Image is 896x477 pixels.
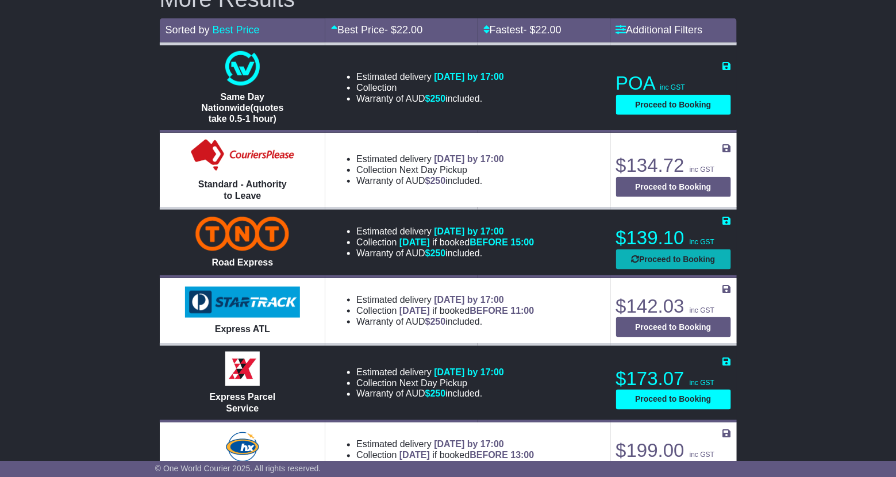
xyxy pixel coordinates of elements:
[690,238,714,246] span: inc GST
[356,248,534,259] li: Warranty of AUD included.
[198,179,287,200] span: Standard - Authority to Leave
[356,378,504,388] li: Collection
[399,237,430,247] span: [DATE]
[189,139,297,173] img: Couriers Please: Standard - Authority to Leave
[225,51,260,86] img: One World Courier: Same Day Nationwide(quotes take 0.5-1 hour)
[434,226,504,236] span: [DATE] by 17:00
[195,217,289,251] img: TNT Domestic: Road Express
[434,295,504,305] span: [DATE] by 17:00
[356,316,534,327] li: Warranty of AUD included.
[616,95,731,115] button: Proceed to Booking
[616,249,731,270] button: Proceed to Booking
[483,24,562,36] a: Fastest- $22.00
[616,226,731,249] p: $139.10
[470,306,508,316] span: BEFORE
[213,24,260,36] a: Best Price
[356,175,504,186] li: Warranty of AUD included.
[616,367,731,390] p: $173.07
[215,324,270,334] span: Express ATL
[470,451,508,460] span: BEFORE
[356,82,504,93] li: Collection
[660,83,685,91] span: inc GST
[690,379,714,387] span: inc GST
[356,450,534,461] li: Collection
[356,71,504,82] li: Estimated delivery
[425,176,446,186] span: $
[356,388,504,399] li: Warranty of AUD included.
[201,92,283,124] span: Same Day Nationwide(quotes take 0.5-1 hour)
[399,165,467,175] span: Next Day Pickup
[397,24,422,36] span: 22.00
[210,393,276,413] span: Express Parcel Service
[425,317,446,326] span: $
[212,257,274,267] span: Road Express
[356,367,504,378] li: Estimated delivery
[430,389,446,399] span: 250
[430,176,446,186] span: 250
[511,237,534,247] span: 15:00
[616,390,731,410] button: Proceed to Booking
[399,306,430,316] span: [DATE]
[616,154,731,177] p: $134.72
[399,451,430,460] span: [DATE]
[434,154,504,164] span: [DATE] by 17:00
[430,317,446,326] span: 250
[434,440,504,449] span: [DATE] by 17:00
[616,317,731,337] button: Proceed to Booking
[434,72,504,82] span: [DATE] by 17:00
[425,94,446,103] span: $
[425,248,446,258] span: $
[524,24,562,36] span: - $
[356,153,504,164] li: Estimated delivery
[616,72,731,95] p: POA
[616,24,703,36] a: Additional Filters
[536,24,562,36] span: 22.00
[356,305,534,316] li: Collection
[399,451,534,460] span: if booked
[690,306,714,314] span: inc GST
[399,378,467,388] span: Next Day Pickup
[224,430,262,464] img: Hunter Express: Road Express
[399,237,534,247] span: if booked
[430,248,446,258] span: 250
[356,294,534,305] li: Estimated delivery
[384,24,422,36] span: - $
[425,389,446,399] span: $
[356,93,504,104] li: Warranty of AUD included.
[616,440,731,463] p: $199.00
[690,451,714,459] span: inc GST
[690,166,714,174] span: inc GST
[225,352,260,386] img: Border Express: Express Parcel Service
[470,237,508,247] span: BEFORE
[185,287,300,318] img: StarTrack: Express ATL
[356,237,534,248] li: Collection
[331,24,422,36] a: Best Price- $22.00
[166,24,210,36] span: Sorted by
[616,295,731,318] p: $142.03
[399,306,534,316] span: if booked
[356,439,534,450] li: Estimated delivery
[356,226,534,237] li: Estimated delivery
[155,464,321,473] span: © One World Courier 2025. All rights reserved.
[430,94,446,103] span: 250
[511,451,534,460] span: 13:00
[511,306,534,316] span: 11:00
[616,177,731,197] button: Proceed to Booking
[356,164,504,175] li: Collection
[434,367,504,377] span: [DATE] by 17:00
